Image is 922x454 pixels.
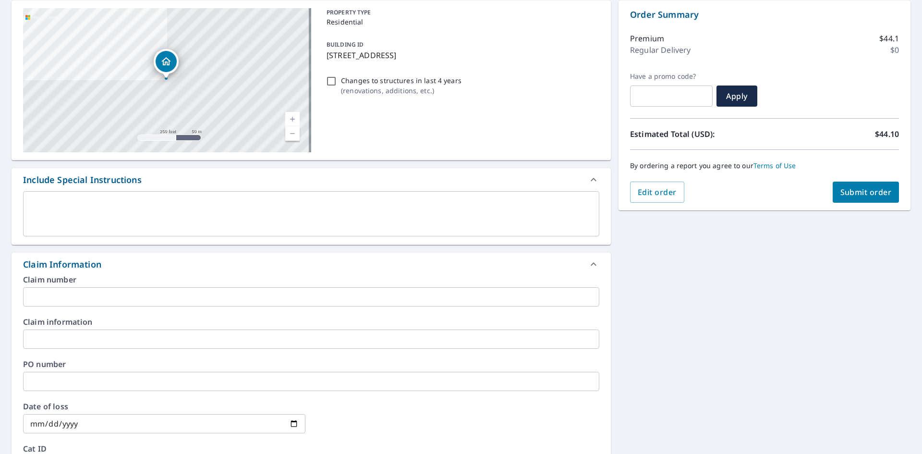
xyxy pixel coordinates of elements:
[840,187,892,197] span: Submit order
[630,72,713,81] label: Have a promo code?
[23,318,599,326] label: Claim information
[23,258,101,271] div: Claim Information
[630,182,684,203] button: Edit order
[327,40,364,49] p: BUILDING ID
[753,161,796,170] a: Terms of Use
[327,8,595,17] p: PROPERTY TYPE
[154,49,179,79] div: Dropped pin, building 1, Residential property, 7313 Smoketree Dr Amarillo, TX 79124
[879,33,899,44] p: $44.1
[327,49,595,61] p: [STREET_ADDRESS]
[890,44,899,56] p: $0
[341,75,461,86] p: Changes to structures in last 4 years
[23,276,599,283] label: Claim number
[630,44,691,56] p: Regular Delivery
[630,8,899,21] p: Order Summary
[875,128,899,140] p: $44.10
[23,403,305,410] label: Date of loss
[341,86,461,96] p: ( renovations, additions, etc. )
[327,17,595,27] p: Residential
[638,187,677,197] span: Edit order
[630,128,764,140] p: Estimated Total (USD):
[23,173,142,186] div: Include Special Instructions
[630,161,899,170] p: By ordering a report you agree to our
[23,360,599,368] label: PO number
[716,86,757,107] button: Apply
[12,253,611,276] div: Claim Information
[12,168,611,191] div: Include Special Instructions
[630,33,664,44] p: Premium
[285,112,300,126] a: Current Level 17, Zoom In
[724,91,750,101] span: Apply
[833,182,899,203] button: Submit order
[23,445,599,453] label: Cat ID
[285,126,300,141] a: Current Level 17, Zoom Out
